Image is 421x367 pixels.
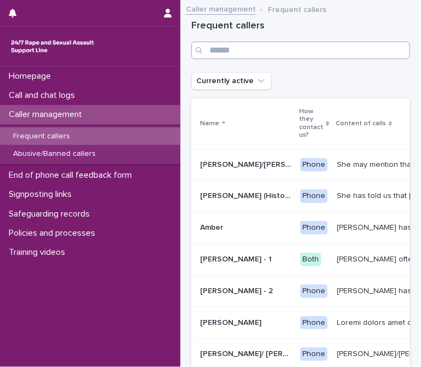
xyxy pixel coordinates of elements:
p: How they contact us? [299,106,323,142]
img: rhQMoQhaT3yELyF149Cw [9,36,96,57]
p: Training videos [4,247,74,258]
div: Phone [300,284,328,298]
p: Amber [200,221,225,232]
p: Frequent callers [268,3,326,15]
p: [PERSON_NAME] - 2 [200,284,275,296]
div: Phone [300,158,328,172]
p: Caller management [4,109,91,120]
a: Caller management [186,2,256,15]
div: Phone [300,316,328,330]
p: Frequent callers [4,132,79,141]
div: Phone [300,347,328,361]
p: End of phone call feedback form [4,170,141,180]
p: [PERSON_NAME] - 1 [200,253,274,264]
p: Abbie/Emily (Anon/'I don't know'/'I can't remember') [200,158,294,170]
p: Policies and processes [4,228,104,238]
h1: Frequent callers [191,20,410,33]
div: Phone [300,189,328,203]
p: [PERSON_NAME] [200,316,264,328]
p: Name [200,118,219,130]
p: Safeguarding records [4,209,98,219]
p: Signposting links [4,189,80,200]
button: Currently active [191,72,272,90]
p: Abusive/Banned callers [4,149,104,159]
p: Alison (Historic Plan) [200,189,294,201]
p: Content of calls [336,118,386,130]
p: [PERSON_NAME]/ [PERSON_NAME] [200,347,294,359]
p: Homepage [4,71,60,81]
input: Search [191,42,410,59]
p: Call and chat logs [4,90,84,101]
div: Both [300,253,321,266]
div: Phone [300,221,328,235]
